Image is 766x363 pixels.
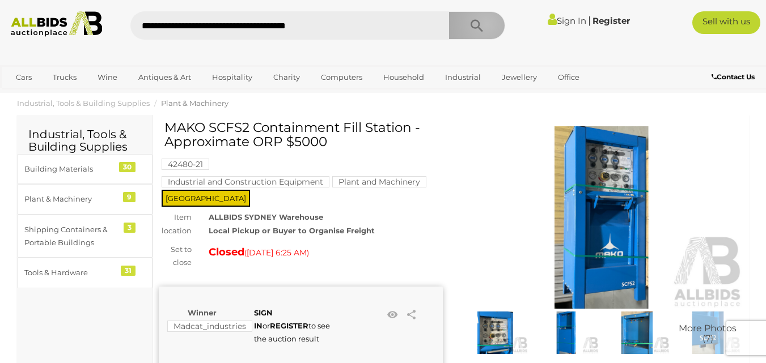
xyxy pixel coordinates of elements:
[314,68,370,87] a: Computers
[123,192,136,202] div: 9
[24,163,118,176] div: Building Materials
[131,68,198,87] a: Antiques & Art
[9,87,46,105] a: Sports
[162,177,329,186] a: Industrial and Construction Equipment
[17,184,153,214] a: Plant & Machinery 9
[494,68,544,87] a: Jewellery
[675,311,740,353] a: More Photos(7)
[593,15,630,26] a: Register
[6,11,108,37] img: Allbids.com.au
[551,68,587,87] a: Office
[45,68,84,87] a: Trucks
[209,212,323,221] strong: ALLBIDS SYDNEY Warehouse
[24,223,118,250] div: Shipping Containers & Portable Buildings
[205,68,260,87] a: Hospitality
[244,248,309,257] span: ( )
[332,176,426,187] mark: Plant and Machinery
[53,87,148,105] a: [GEOGRAPHIC_DATA]
[438,68,488,87] a: Industrial
[463,311,528,353] img: MAKO SCFS2 Containment Fill Station - Approximate ORP $5000
[161,99,228,108] a: Plant & Machinery
[247,247,307,258] span: [DATE] 6:25 AM
[679,324,737,344] span: More Photos (7)
[150,243,200,270] div: Set to close
[162,190,250,207] span: [GEOGRAPHIC_DATA]
[692,11,760,34] a: Sell with us
[124,223,136,233] div: 3
[164,121,440,150] h1: MAKO SCFS2 Containment Fill Station - Approximate ORP $5000
[270,321,308,330] a: REGISTER
[675,311,740,353] img: MAKO SCFS2 Containment Fill Station - Approximate ORP $5000
[209,246,244,258] strong: Closed
[162,160,209,169] a: 42480-21
[150,211,200,237] div: Item location
[712,71,757,83] a: Contact Us
[24,266,118,279] div: Tools & Hardware
[121,266,136,276] div: 31
[332,177,426,186] a: Plant and Machinery
[28,128,141,153] h2: Industrial, Tools & Building Supplies
[188,308,217,317] b: Winner
[534,311,599,353] img: MAKO SCFS2 Containment Fill Station - Approximate ORP $5000
[17,215,153,258] a: Shipping Containers & Portable Buildings 3
[9,68,39,87] a: Cars
[209,226,375,235] strong: Local Pickup or Buyer to Organise Freight
[254,308,273,330] a: SIGN IN
[712,72,755,81] b: Contact Us
[266,68,307,87] a: Charity
[604,311,670,353] img: MAKO SCFS2 Containment Fill Station - Approximate ORP $5000
[17,154,153,184] a: Building Materials 30
[376,68,431,87] a: Household
[162,159,209,170] mark: 42480-21
[548,15,586,26] a: Sign In
[24,193,118,206] div: Plant & Machinery
[460,126,744,309] img: MAKO SCFS2 Containment Fill Station - Approximate ORP $5000
[448,11,505,40] button: Search
[90,68,125,87] a: Wine
[254,308,330,344] span: or to see the auction result
[588,14,591,27] span: |
[17,258,153,288] a: Tools & Hardware 31
[162,176,329,187] mark: Industrial and Construction Equipment
[17,99,150,108] a: Industrial, Tools & Building Supplies
[119,162,136,172] div: 30
[167,321,252,332] mark: Madcat_industries
[384,306,401,323] li: Watch this item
